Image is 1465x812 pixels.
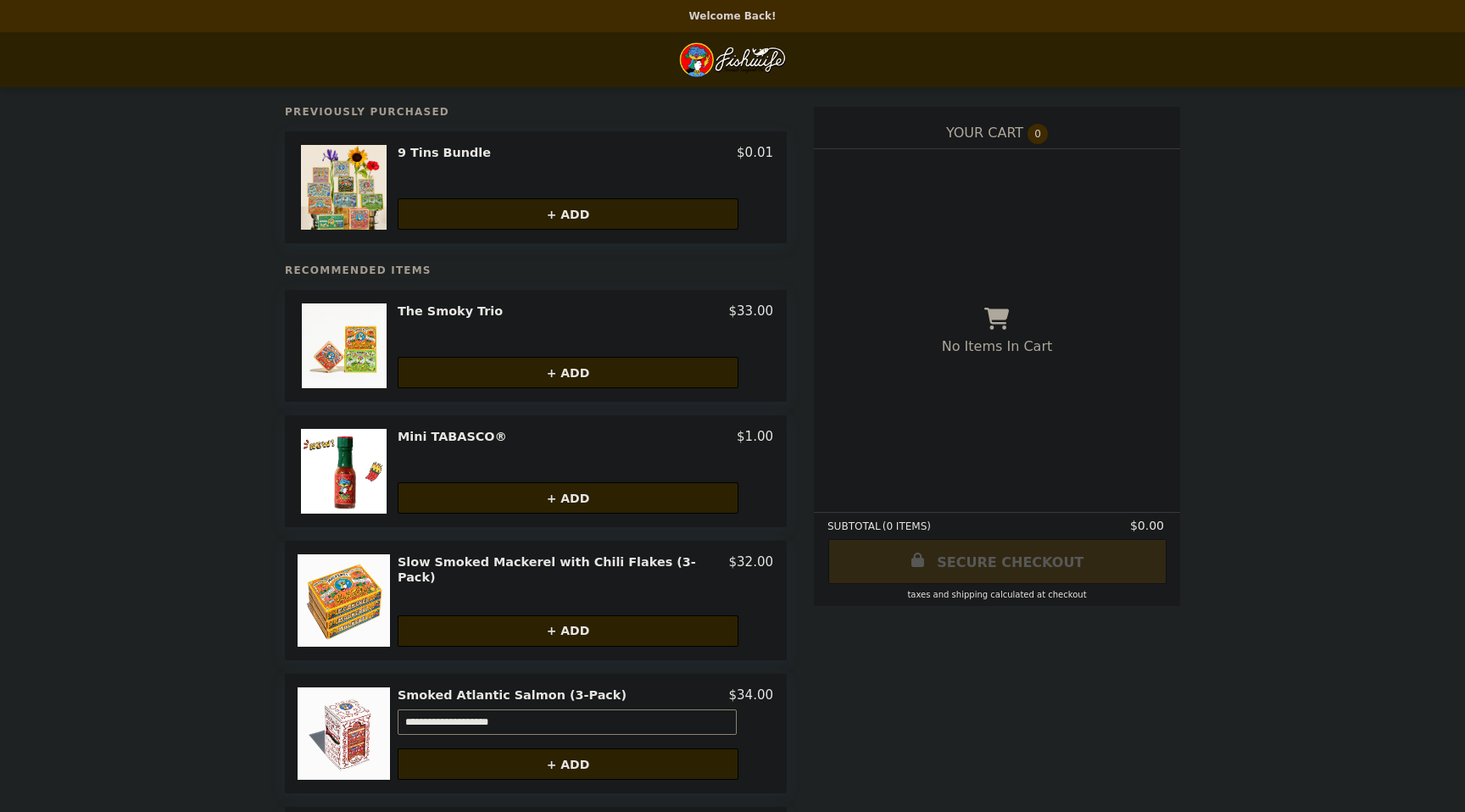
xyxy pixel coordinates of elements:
[1130,519,1167,532] span: $0.00
[946,125,1023,141] span: YOUR CART
[688,10,776,22] p: Welcome Back!
[398,615,738,647] button: + ADD
[398,748,738,780] button: + ADD
[398,145,498,160] h2: 9 Tins Bundle
[398,709,737,735] select: Select a product variant
[883,520,931,532] span: ( 0 ITEMS )
[827,590,1167,599] div: Taxes and Shipping calculated at checkout
[737,429,773,444] p: $1.00
[302,303,391,388] img: The Smoky Trio
[398,429,514,444] h2: Mini TABASCO®
[285,106,787,118] h5: Previously Purchased
[398,303,510,319] h2: The Smoky Trio
[679,42,786,77] img: Brand Logo
[729,303,774,319] p: $33.00
[398,198,738,230] button: + ADD
[729,554,774,586] p: $32.00
[398,357,738,388] button: + ADD
[398,687,633,703] h2: Smoked Atlantic Salmon (3-Pack)
[827,520,883,532] span: SUBTOTAL
[301,429,390,514] img: Mini TABASCO®
[398,482,738,514] button: + ADD
[737,145,773,160] p: $0.01
[285,264,787,276] h5: Recommended Items
[301,145,390,230] img: 9 Tins Bundle
[398,554,729,586] h2: Slow Smoked Mackerel with Chili Flakes (3-Pack)
[729,687,774,703] p: $34.00
[942,338,1052,354] p: No Items In Cart
[1028,124,1048,144] span: 0
[298,687,394,780] img: Smoked Atlantic Salmon (3-Pack)
[298,554,394,647] img: Slow Smoked Mackerel with Chili Flakes (3-Pack)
